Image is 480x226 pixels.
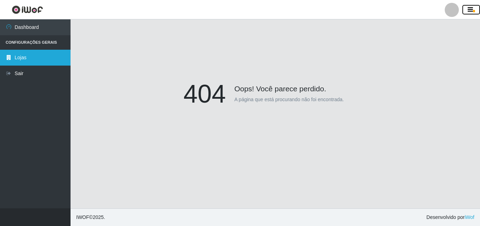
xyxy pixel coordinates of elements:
[76,214,89,220] span: IWOF
[234,96,344,103] p: A página que está procurando não foi encontrada.
[183,79,226,109] h1: 404
[76,214,105,221] span: © 2025 .
[183,79,367,93] h4: Oops! Você parece perdido.
[464,214,474,220] a: iWof
[12,5,43,14] img: CoreUI Logo
[426,214,474,221] span: Desenvolvido por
